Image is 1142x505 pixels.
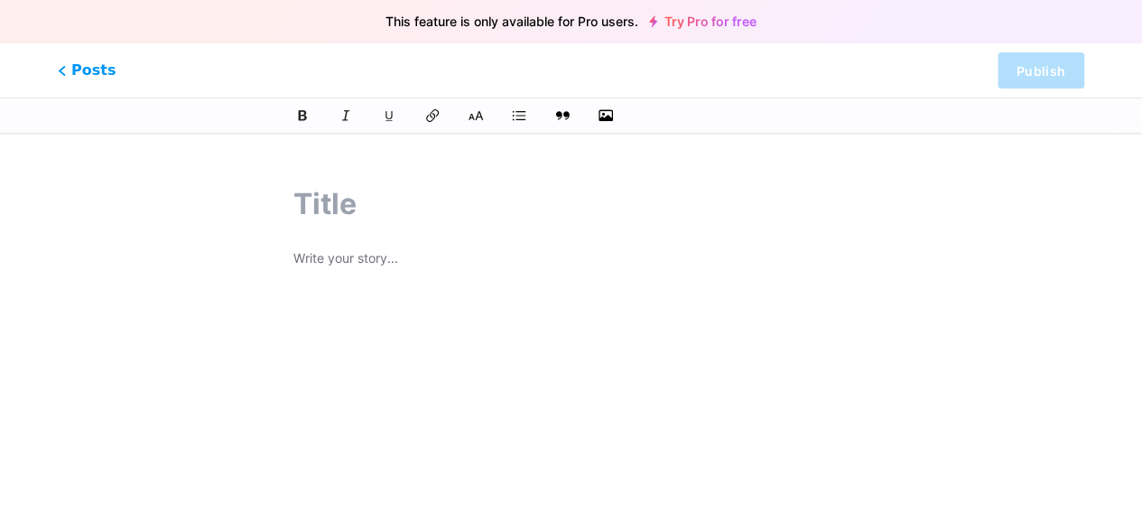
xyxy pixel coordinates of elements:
[385,9,638,34] span: This feature is only available for Pro users.
[293,182,849,226] input: Title
[998,52,1084,89] button: Publish
[649,14,757,29] a: Try Pro for free
[1017,63,1065,79] span: Publish
[58,60,116,81] span: Posts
